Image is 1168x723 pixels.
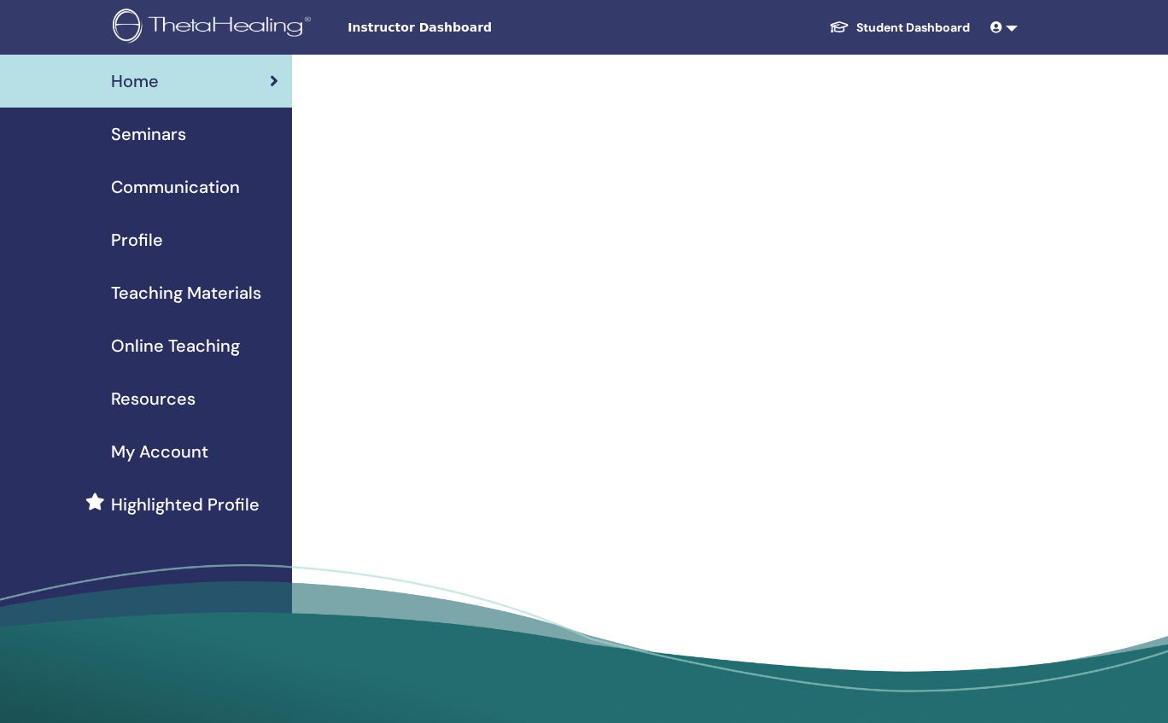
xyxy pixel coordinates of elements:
[815,12,984,44] a: Student Dashboard
[111,227,163,253] span: Profile
[113,9,317,47] img: logo.png
[111,439,208,464] span: My Account
[111,174,240,200] span: Communication
[347,19,604,37] span: Instructor Dashboard
[111,68,159,94] span: Home
[111,492,260,517] span: Highlighted Profile
[111,386,196,411] span: Resources
[111,333,240,359] span: Online Teaching
[111,121,186,147] span: Seminars
[829,20,850,34] img: graduation-cap-white.svg
[111,280,261,306] span: Teaching Materials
